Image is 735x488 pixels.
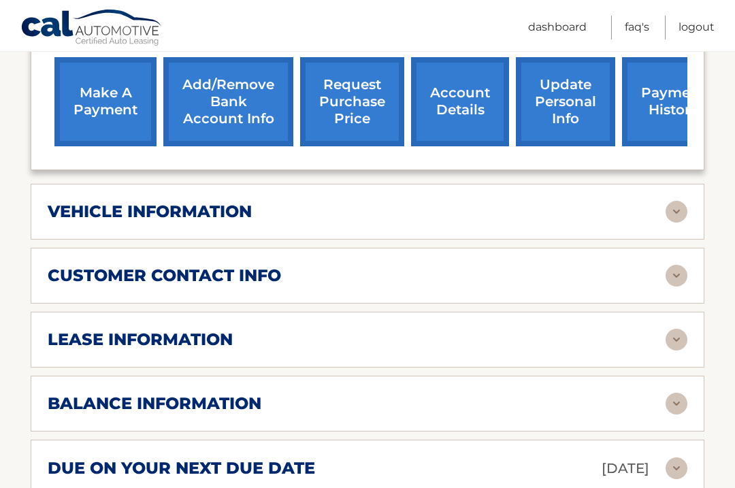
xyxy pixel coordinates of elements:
a: Cal Automotive [20,9,163,48]
img: accordion-rest.svg [666,457,687,479]
a: FAQ's [625,16,649,39]
a: account details [411,57,509,146]
img: accordion-rest.svg [666,393,687,414]
a: Add/Remove bank account info [163,57,293,146]
a: Dashboard [528,16,587,39]
a: make a payment [54,57,157,146]
h2: lease information [48,329,233,350]
h2: customer contact info [48,265,281,286]
a: request purchase price [300,57,404,146]
a: payment history [622,57,724,146]
h2: balance information [48,393,261,414]
img: accordion-rest.svg [666,265,687,287]
h2: vehicle information [48,201,252,222]
a: Logout [679,16,715,39]
img: accordion-rest.svg [666,201,687,223]
a: update personal info [516,57,615,146]
h2: due on your next due date [48,458,315,478]
p: [DATE] [602,457,649,481]
img: accordion-rest.svg [666,329,687,351]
